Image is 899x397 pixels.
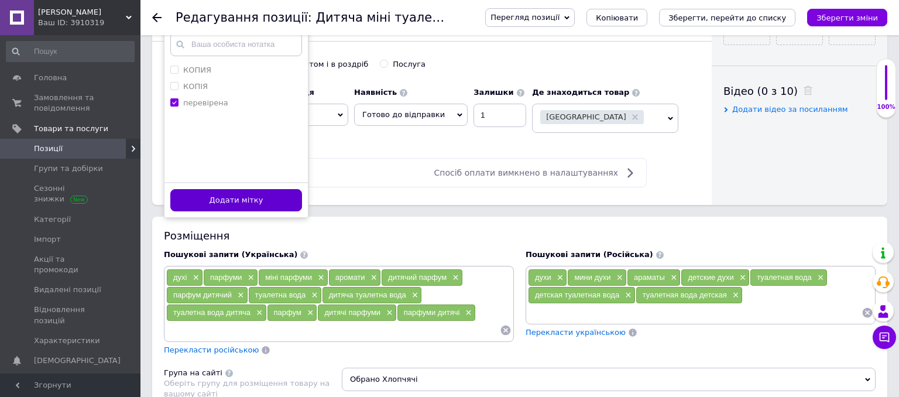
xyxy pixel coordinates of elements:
span: Категорії [34,214,71,225]
span: Детская мини туалетна вода [PERSON_NAME], 20мл. [22,14,239,38]
body: Редактор, 29AA91CE-CC49-4778-BB73-B4401EAF0459 [12,12,249,100]
span: [GEOGRAPHIC_DATA] [546,113,626,121]
input: Пошук [6,41,135,62]
span: Головна [34,73,67,83]
span: Характеристики [34,336,100,346]
span: Пошукові запити (Російська) [526,250,653,259]
h1: Редагування позиції: Дитяча міні туалетна вода Disney Лео, 20мл. [176,11,640,25]
span: × [245,273,255,283]
span: Товари та послуги [34,124,108,134]
div: Оптом і в роздріб [298,59,369,70]
div: Повернутися назад [152,13,162,22]
span: аромати [335,273,365,282]
span: детские духи [688,273,733,282]
span: × [304,308,314,318]
span: Готово до відправки [362,110,445,119]
label: КОПІЯ [183,82,208,91]
button: Чат з покупцем [873,326,896,349]
span: Перекласти українською [526,328,626,337]
span: × [622,290,632,300]
i: Зберегти зміни [816,13,878,22]
span: Копіювати [596,13,638,22]
div: Група на сайті [164,368,222,378]
span: Імпорт [34,234,61,245]
span: × [409,290,418,300]
span: × [815,273,824,283]
label: КОПИЯ [183,66,211,74]
span: Сезонні знижки [34,183,108,204]
span: × [462,308,472,318]
span: × [383,308,393,318]
span: × [737,273,746,283]
body: Редактор, C951E6DE-C056-474C-ADB8-3C3DEFDD8C89 [12,12,249,114]
i: Зберегти, перейти до списку [668,13,786,22]
span: парфум [274,308,301,317]
span: Додати відео за посиланням [732,105,848,114]
span: парфуми [210,273,242,282]
span: × [554,273,564,283]
span: Відновлення позицій [34,304,108,326]
span: × [253,308,263,318]
label: перевірена [183,98,228,107]
span: мини духи [574,273,610,282]
span: Видалені позиції [34,285,101,295]
span: Обрано Хлопчячі [342,368,876,391]
div: 100% [877,103,895,111]
b: Залишки [473,88,513,97]
input: - [473,104,526,127]
span: × [668,273,677,283]
span: шт. [275,104,348,126]
span: туалетная вода [757,273,812,282]
span: туалетна вода [255,290,306,299]
span: туалетна вода дитяча [173,308,251,317]
span: × [308,290,318,300]
span: Позиції [34,143,63,154]
input: Ваша особиста нотатка [170,33,302,56]
span: × [368,273,378,283]
span: Акції та промокоди [34,254,108,275]
span: дитяча туалетна вода [329,290,406,299]
span: × [235,290,244,300]
b: Де знаходиться товар [532,88,629,97]
span: × [315,273,324,283]
span: × [613,273,623,283]
button: Зберегти зміни [807,9,887,26]
span: Відео (0 з 10) [723,85,798,97]
button: Додати мітку [170,189,302,212]
span: Дитяча міні туалетна вода [PERSON_NAME], 20мл. [13,14,248,24]
span: Міні туалетна вода [PERSON_NAME] для маленьких принцеси [PERSON_NAME] та невимушений аромат на ко... [12,37,249,97]
span: парфум дитячий [173,290,232,299]
span: дитячий парфум [388,273,447,282]
span: міні парфуми [265,273,312,282]
span: араматы [634,273,665,282]
div: Розміщення [164,228,876,243]
span: парфуми дитячі [404,308,460,317]
span: духи [535,273,551,282]
span: Мини туалетная вода [PERSON_NAME] для маленьких принцес. Радостный и непринужденный аромат на каж... [12,51,237,111]
b: Наявність [354,88,397,97]
span: Спосіб оплати вимкнено в налаштуваннях [434,168,618,177]
span: Пошукові запити (Українська) [164,250,297,259]
span: духі [173,273,187,282]
span: × [730,290,739,300]
span: дитячі парфуми [324,308,380,317]
button: Копіювати [586,9,647,26]
span: Замовлення та повідомлення [34,93,108,114]
span: Beby Koketka [38,7,126,18]
span: туалетная вода детская [643,290,727,299]
span: × [190,273,199,283]
span: Перекласти російською [164,345,259,354]
div: Ваш ID: 3910319 [38,18,140,28]
button: Зберегти, перейти до списку [659,9,795,26]
span: × [449,273,459,283]
span: [DEMOGRAPHIC_DATA] [34,355,121,366]
div: 100% Якість заповнення [876,59,896,118]
span: детская туалетная вода [535,290,619,299]
span: Перегляд позиції [490,13,560,22]
span: Групи та добірки [34,163,103,174]
div: Послуга [393,59,426,70]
